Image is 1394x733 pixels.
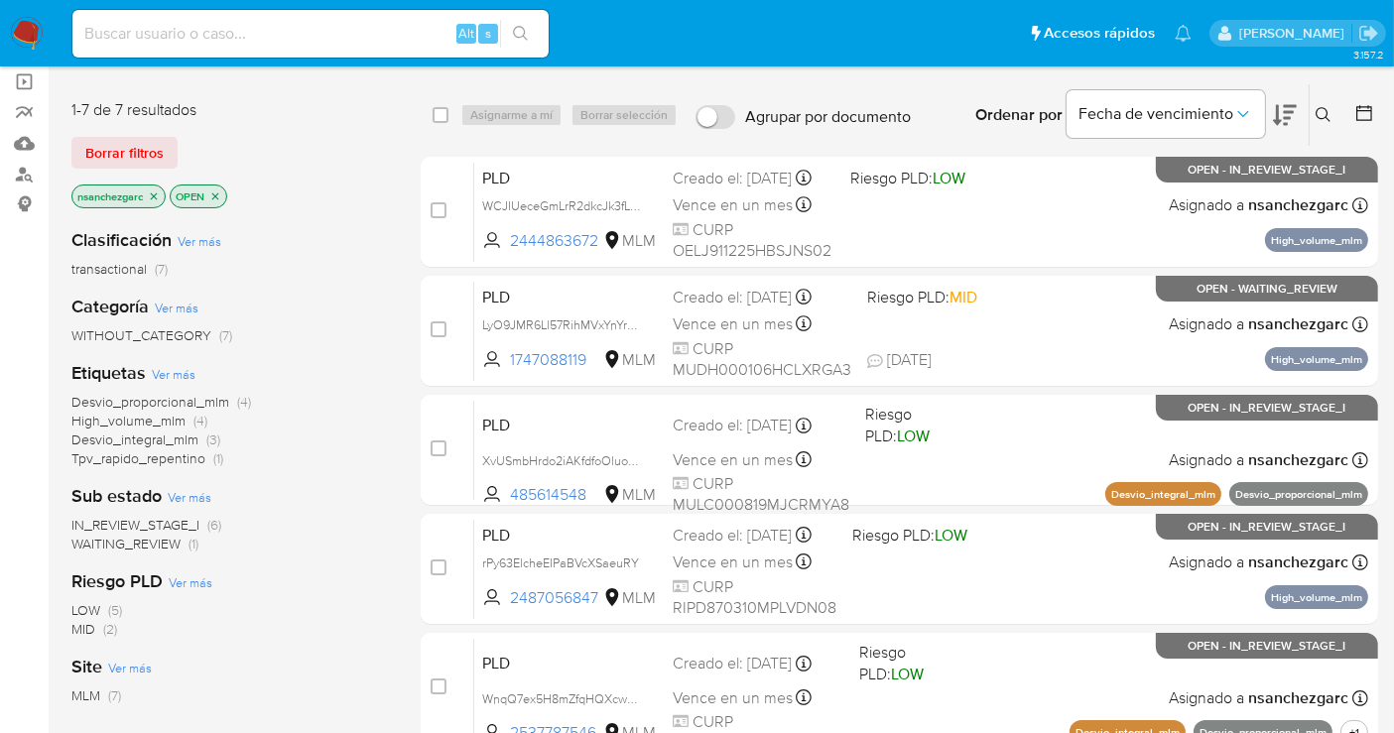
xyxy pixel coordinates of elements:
[1044,23,1155,44] span: Accesos rápidos
[1358,23,1379,44] a: Salir
[458,24,474,43] span: Alt
[1353,47,1384,62] span: 3.157.2
[1239,24,1351,43] p: nancy.sanchezgarcia@mercadolibre.com.mx
[72,21,549,47] input: Buscar usuario o caso...
[500,20,541,48] button: search-icon
[485,24,491,43] span: s
[1175,25,1192,42] a: Notificaciones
